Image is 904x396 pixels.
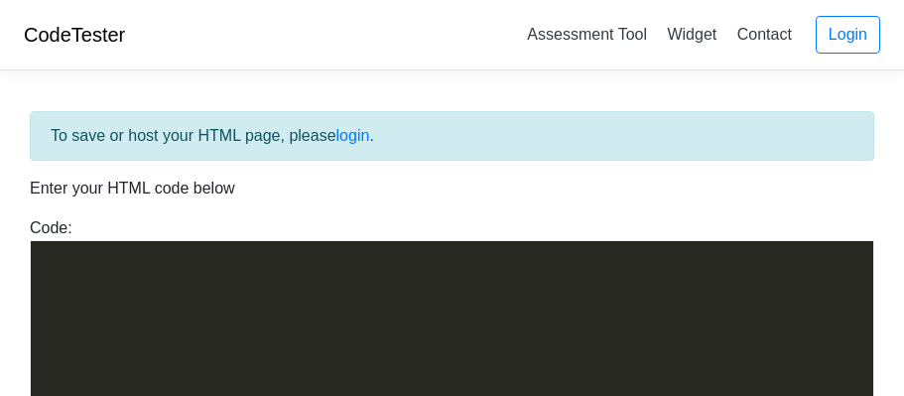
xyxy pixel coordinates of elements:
a: Contact [729,18,800,51]
a: Assessment Tool [519,18,655,51]
a: login [336,127,370,144]
p: Enter your HTML code below [30,177,874,200]
a: CodeTester [24,24,125,46]
a: Login [816,16,880,54]
a: Widget [659,18,724,51]
div: To save or host your HTML page, please . [30,111,874,161]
